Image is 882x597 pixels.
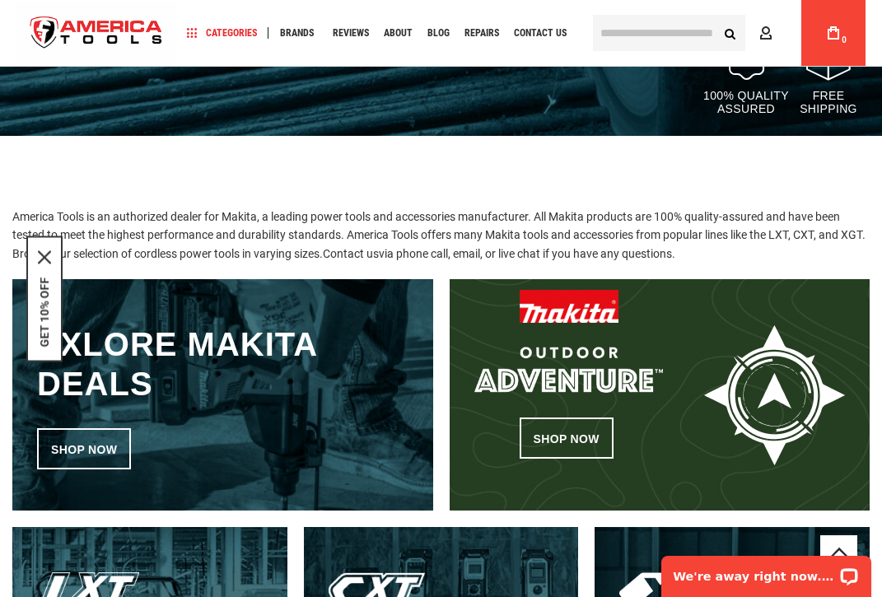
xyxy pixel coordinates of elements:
p: 100% quality assured [701,89,791,115]
img: Outdoor Adventure icon [704,325,845,465]
a: Blog [420,22,457,44]
svg: close icon [38,250,51,264]
span: Categories [187,27,257,39]
a: Contact us [323,247,379,260]
button: GET 10% OFF [38,277,51,347]
button: Close [38,250,51,264]
button: Search [714,17,745,49]
span: Repairs [464,28,499,38]
a: Reviews [325,22,376,44]
p: Free Shipping [800,89,857,115]
a: Brands [273,22,321,44]
a: store logo [16,2,176,64]
span: Blog [427,28,450,38]
img: Outdoor Adventure TM [474,343,664,393]
a: Shop now [520,417,614,459]
img: America Tools [16,2,176,64]
h3: Exlore makita deals [37,324,408,403]
a: About [376,22,420,44]
a: Repairs [457,22,506,44]
a: Contact Us [506,22,574,44]
img: Makita logo [520,290,618,323]
span: 0 [842,35,847,44]
span: About [384,28,413,38]
iframe: LiveChat chat widget [651,545,882,597]
span: Reviews [333,28,369,38]
a: Categories [180,22,264,44]
span: Contact Us [514,28,567,38]
a: Shop now [37,428,131,469]
span: Brands [280,28,314,38]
